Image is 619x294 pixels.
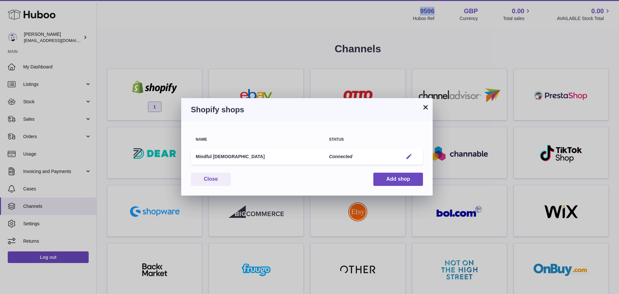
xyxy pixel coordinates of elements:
div: Status [329,137,393,142]
td: Connected [324,148,398,165]
div: Name [196,137,319,142]
button: × [422,103,429,111]
button: Close [191,173,231,186]
h3: Shopify shops [191,105,423,115]
td: Mindful [DEMOGRAPHIC_DATA] [191,148,324,165]
button: Add shop [373,173,423,186]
